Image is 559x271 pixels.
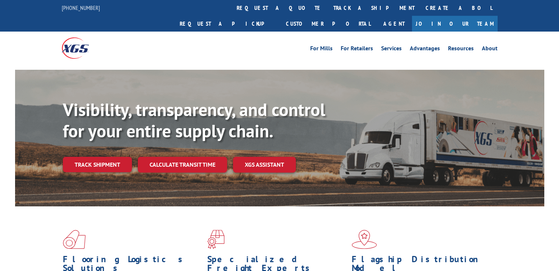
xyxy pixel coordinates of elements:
a: Calculate transit time [138,157,227,173]
a: Agent [376,16,412,32]
img: xgs-icon-flagship-distribution-model-red [352,230,377,249]
b: Visibility, transparency, and control for your entire supply chain. [63,98,325,142]
a: Track shipment [63,157,132,172]
a: About [482,46,498,54]
img: xgs-icon-focused-on-flooring-red [207,230,225,249]
a: Join Our Team [412,16,498,32]
a: For Retailers [341,46,373,54]
a: For Mills [310,46,333,54]
img: xgs-icon-total-supply-chain-intelligence-red [63,230,86,249]
a: Resources [448,46,474,54]
a: XGS ASSISTANT [233,157,296,173]
a: Customer Portal [280,16,376,32]
a: [PHONE_NUMBER] [62,4,100,11]
a: Request a pickup [174,16,280,32]
a: Advantages [410,46,440,54]
a: Services [381,46,402,54]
